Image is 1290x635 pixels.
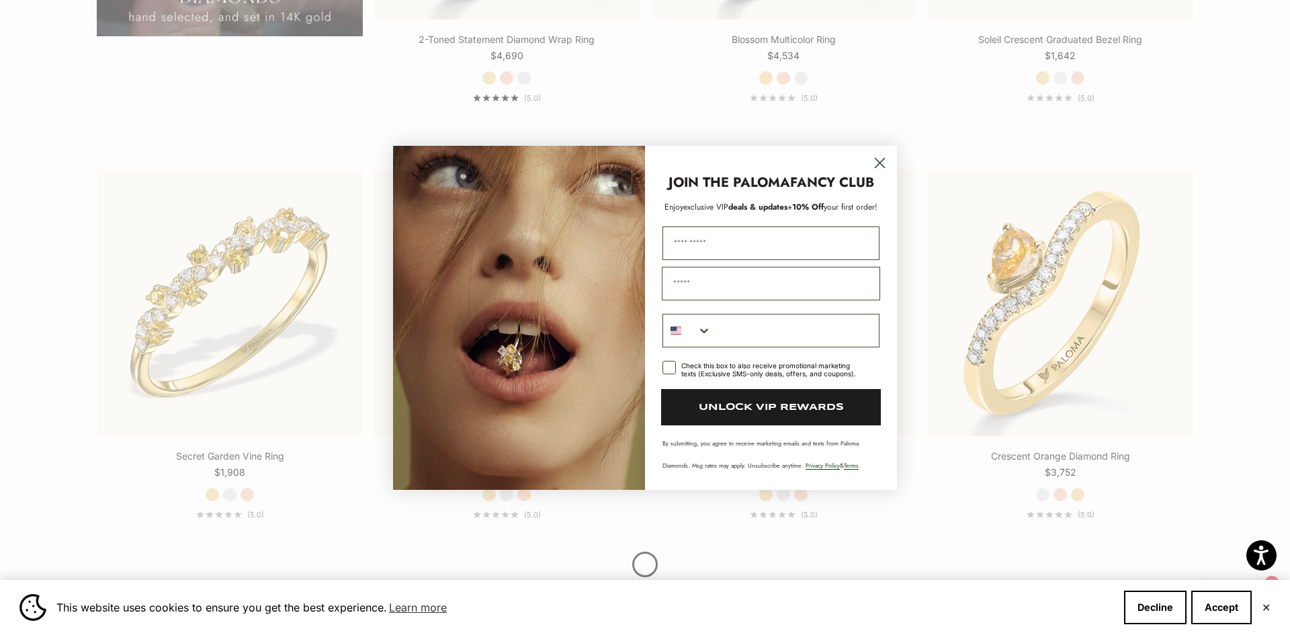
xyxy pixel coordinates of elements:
[662,439,879,470] p: By submitting, you agree to receive marketing emails and texts from Paloma Diamonds. Msg rates ma...
[787,201,877,213] span: + your first order!
[19,594,46,621] img: Cookie banner
[1124,591,1187,624] button: Decline
[56,597,1113,618] span: This website uses cookies to ensure you get the best experience.
[683,201,787,213] span: deals & updates
[792,201,824,213] span: 10% Off
[790,173,874,192] strong: FANCY CLUB
[662,267,880,300] input: Email
[681,362,863,378] div: Check this box to also receive promotional marketing texts (Exclusive SMS-only deals, offers, and...
[683,201,728,213] span: exclusive VIP
[664,201,683,213] span: Enjoy
[1262,603,1271,611] button: Close
[806,461,840,470] a: Privacy Policy
[661,389,881,425] button: UNLOCK VIP REWARDS
[1191,591,1252,624] button: Accept
[669,173,790,192] strong: JOIN THE PALOMA
[663,314,712,347] button: Search Countries
[868,151,892,175] button: Close dialog
[387,597,449,618] a: Learn more
[844,461,859,470] a: Terms
[806,461,861,470] span: & .
[662,226,879,260] input: First Name
[671,325,681,336] img: United States
[393,146,645,490] img: Loading...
